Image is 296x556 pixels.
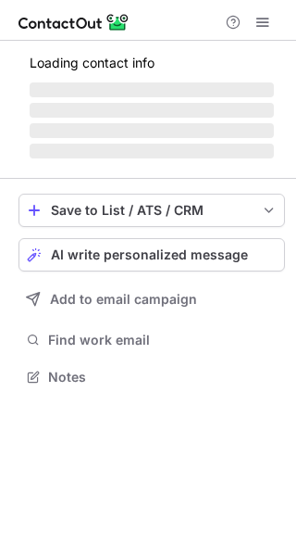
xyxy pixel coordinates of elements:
span: Add to email campaign [50,292,197,307]
span: Find work email [48,332,277,348]
button: save-profile-one-click [18,194,285,227]
span: ‌ [30,123,274,138]
span: ‌ [30,144,274,158]
img: ContactOut v5.3.10 [18,11,129,33]
span: ‌ [30,103,274,118]
button: Notes [18,364,285,390]
button: Find work email [18,327,285,353]
button: Add to email campaign [18,283,285,316]
span: ‌ [30,82,274,97]
button: AI write personalized message [18,238,285,272]
div: Save to List / ATS / CRM [51,203,253,218]
span: AI write personalized message [51,247,248,262]
p: Loading contact info [30,56,274,70]
span: Notes [48,369,277,385]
